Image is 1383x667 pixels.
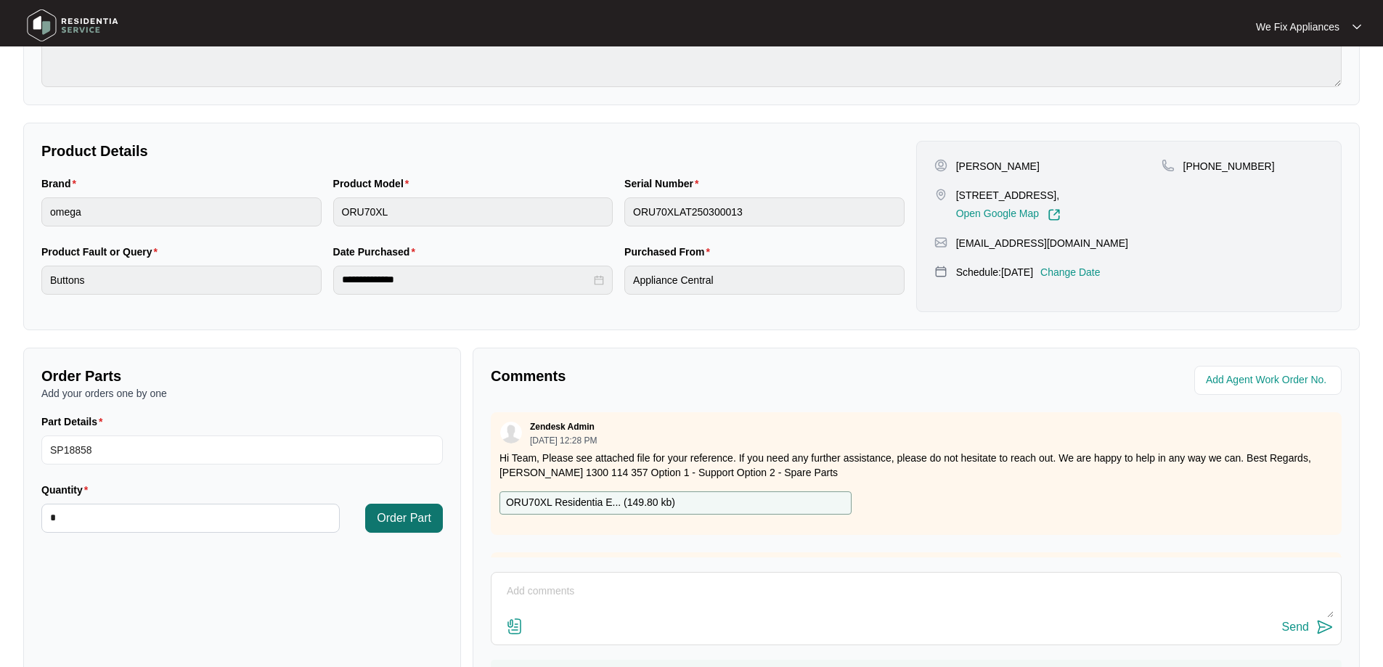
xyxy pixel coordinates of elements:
[530,436,597,445] p: [DATE] 12:28 PM
[934,188,947,201] img: map-pin
[41,197,322,226] input: Brand
[1206,372,1333,389] input: Add Agent Work Order No.
[624,266,905,295] input: Purchased From
[624,245,716,259] label: Purchased From
[499,451,1333,480] p: Hi Team, Please see attached file for your reference. If you need any further assistance, please ...
[22,4,123,47] img: residentia service logo
[41,266,322,295] input: Product Fault or Query
[624,197,905,226] input: Serial Number
[624,176,704,191] label: Serial Number
[41,366,443,386] p: Order Parts
[41,435,443,465] input: Part Details
[1040,265,1101,279] p: Change Date
[377,510,431,527] span: Order Part
[342,272,592,287] input: Date Purchased
[333,197,613,226] input: Product Model
[333,245,421,259] label: Date Purchased
[506,618,523,635] img: file-attachment-doc.svg
[42,504,339,532] input: Quantity
[41,141,905,161] p: Product Details
[934,236,947,249] img: map-pin
[934,159,947,172] img: user-pin
[500,422,522,443] img: user.svg
[956,159,1040,173] p: [PERSON_NAME]
[1256,20,1339,34] p: We Fix Appliances
[41,245,163,259] label: Product Fault or Query
[41,483,94,497] label: Quantity
[1282,621,1309,634] div: Send
[956,236,1128,250] p: [EMAIL_ADDRESS][DOMAIN_NAME]
[530,421,595,433] p: Zendesk Admin
[333,176,415,191] label: Product Model
[41,386,443,401] p: Add your orders one by one
[1316,618,1334,636] img: send-icon.svg
[956,265,1033,279] p: Schedule: [DATE]
[1162,159,1175,172] img: map-pin
[506,495,675,511] p: ORU70XL Residentia E... ( 149.80 kb )
[1282,618,1334,637] button: Send
[956,188,1061,202] p: [STREET_ADDRESS],
[934,265,947,278] img: map-pin
[365,504,443,533] button: Order Part
[41,176,82,191] label: Brand
[956,208,1061,221] a: Open Google Map
[1048,208,1061,221] img: Link-External
[1353,23,1361,30] img: dropdown arrow
[491,366,906,386] p: Comments
[41,414,109,429] label: Part Details
[1183,159,1275,173] p: [PHONE_NUMBER]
